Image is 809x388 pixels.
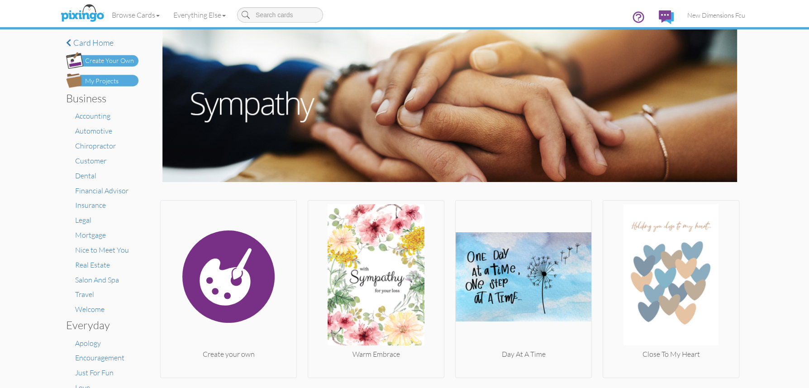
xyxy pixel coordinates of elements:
[75,111,110,120] a: Accounting
[66,38,138,48] a: Card home
[66,319,132,331] h3: Everyday
[456,349,591,359] div: Day At A Time
[308,349,444,359] div: Warm Embrace
[75,126,112,135] a: Automotive
[75,353,124,362] a: Encouragement
[75,216,91,225] a: Legal
[66,73,138,88] img: my-projects-button.png
[603,349,739,359] div: Close To My Heart
[237,7,323,23] input: Search cards
[603,204,739,349] img: 20210107-034016-874434c0d8ec-250.jpg
[161,349,296,359] div: Create your own
[75,201,106,210] a: Insurance
[75,186,128,195] a: Financial Advisor
[105,4,167,26] a: Browse Cards
[75,260,110,269] a: Real Estate
[75,171,96,180] a: Dental
[162,29,737,182] img: sympathy.jpg
[75,305,105,314] a: Welcome
[66,52,138,69] img: create-own-button.png
[66,92,132,104] h3: Business
[58,2,106,25] img: pixingo logo
[85,56,134,66] div: Create Your Own
[75,339,101,348] a: Apology
[75,245,129,254] a: Nice to Meet You
[681,4,752,27] a: New Dimensions Fcu
[161,204,296,349] img: create.svg
[75,368,114,377] a: Just For Fun
[308,204,444,349] img: 20250113-233208-4946311d11f7-250.jpg
[75,275,119,284] a: Salon And Spa
[75,230,106,240] a: Mortgage
[456,204,591,349] img: 20181005-050538-960a96db-250.jpg
[85,77,119,86] div: My Projects
[75,290,94,299] a: Travel
[659,10,674,24] img: comments.svg
[75,141,116,150] a: Chiropractor
[687,11,745,19] span: New Dimensions Fcu
[167,4,233,26] a: Everything Else
[75,156,106,165] a: Customer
